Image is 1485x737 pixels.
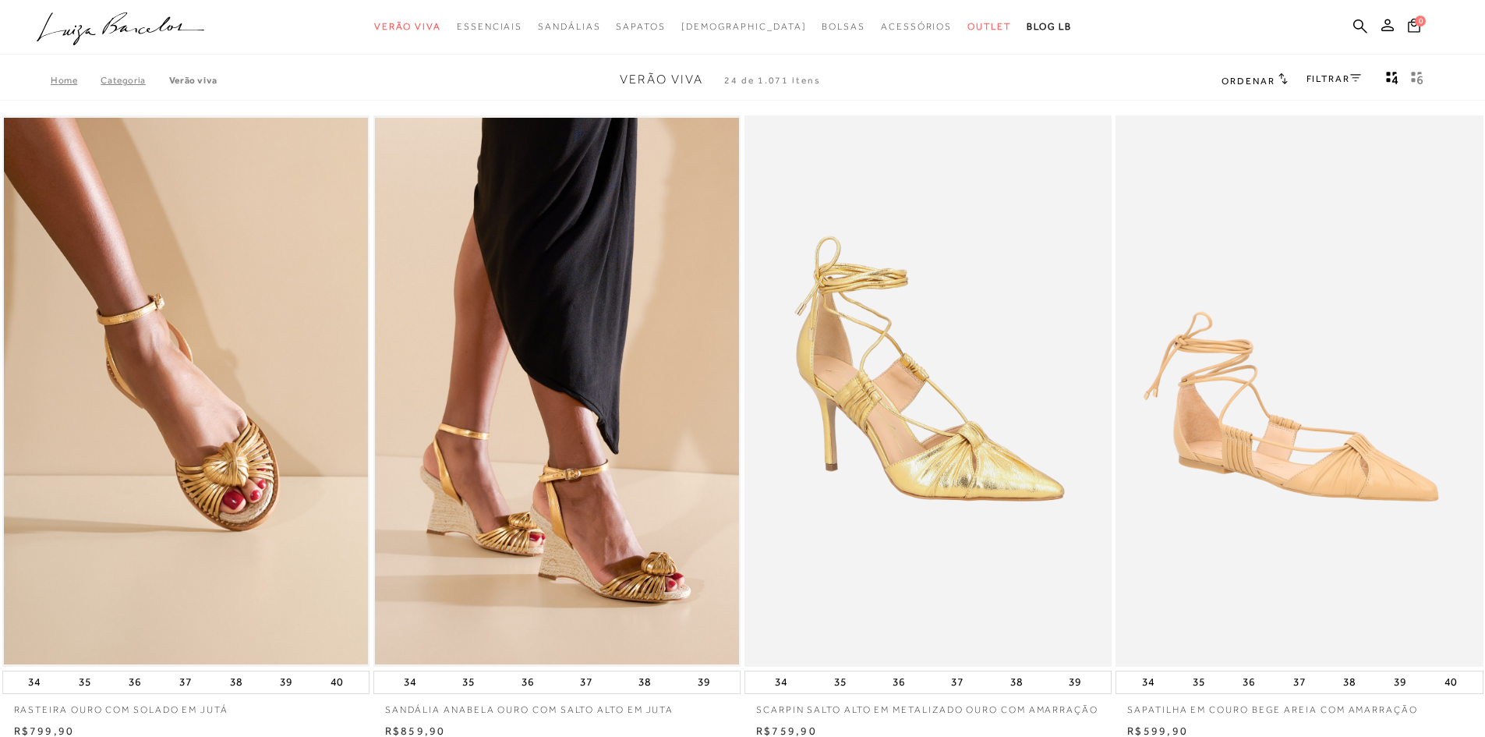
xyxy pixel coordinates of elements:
img: SAPATILHA EM COURO BEGE AREIA COM AMARRAÇÃO [1117,118,1481,664]
a: SCARPIN SALTO ALTO EM METALIZADO OURO COM AMARRAÇÃO SCARPIN SALTO ALTO EM METALIZADO OURO COM AMA... [746,118,1110,664]
a: noSubCategoriesText [681,12,807,41]
span: BLOG LB [1027,21,1072,32]
a: FILTRAR [1306,73,1361,84]
button: 37 [175,671,196,693]
span: R$799,90 [14,725,75,737]
img: SANDÁLIA ANABELA OURO COM SALTO ALTO EM JUTA [375,118,739,664]
button: 38 [1338,671,1360,693]
button: 38 [1006,671,1027,693]
span: R$759,90 [756,725,817,737]
span: Essenciais [457,21,522,32]
a: noSubCategoriesText [616,12,665,41]
button: 38 [225,671,247,693]
button: 35 [458,671,479,693]
a: noSubCategoriesText [457,12,522,41]
a: noSubCategoriesText [538,12,600,41]
span: Verão Viva [374,21,441,32]
button: 37 [1289,671,1310,693]
span: R$599,90 [1127,725,1188,737]
button: 35 [829,671,851,693]
a: Home [51,75,101,86]
a: noSubCategoriesText [967,12,1011,41]
button: 37 [946,671,968,693]
img: RASTEIRA OURO COM SOLADO EM JUTÁ [4,118,368,664]
button: 35 [1188,671,1210,693]
button: 0 [1403,17,1425,38]
span: Sandálias [538,21,600,32]
a: RASTEIRA OURO COM SOLADO EM JUTÁ [2,694,369,717]
button: gridText6Desc [1406,70,1428,90]
button: 37 [575,671,597,693]
button: 39 [1389,671,1411,693]
button: 38 [634,671,656,693]
span: Sapatos [616,21,665,32]
a: noSubCategoriesText [822,12,865,41]
button: 34 [770,671,792,693]
a: SANDÁLIA ANABELA OURO COM SALTO ALTO EM JUTA SANDÁLIA ANABELA OURO COM SALTO ALTO EM JUTA [375,118,739,664]
button: 40 [326,671,348,693]
a: SANDÁLIA ANABELA OURO COM SALTO ALTO EM JUTA [373,694,741,717]
a: SAPATILHA EM COURO BEGE AREIA COM AMARRAÇÃO SAPATILHA EM COURO BEGE AREIA COM AMARRAÇÃO [1117,118,1481,664]
a: noSubCategoriesText [374,12,441,41]
a: SAPATILHA EM COURO BEGE AREIA COM AMARRAÇÃO [1116,694,1483,717]
a: noSubCategoriesText [881,12,952,41]
a: SCARPIN SALTO ALTO EM METALIZADO OURO COM AMARRAÇÃO [744,694,1112,717]
span: Verão Viva [620,73,703,87]
a: RASTEIRA OURO COM SOLADO EM JUTÁ RASTEIRA OURO COM SOLADO EM JUTÁ [4,118,368,664]
span: 24 de 1.071 itens [724,75,821,86]
button: 35 [74,671,96,693]
span: [DEMOGRAPHIC_DATA] [681,21,807,32]
button: 40 [1440,671,1462,693]
button: 39 [693,671,715,693]
button: Mostrar 4 produtos por linha [1381,70,1403,90]
a: BLOG LB [1027,12,1072,41]
button: 39 [275,671,297,693]
a: Categoria [101,75,168,86]
button: 36 [517,671,539,693]
button: 34 [23,671,45,693]
span: 0 [1415,16,1426,27]
button: 36 [1238,671,1260,693]
button: 36 [124,671,146,693]
a: Verão Viva [169,75,217,86]
button: 34 [399,671,421,693]
button: 34 [1137,671,1159,693]
span: R$859,90 [385,725,446,737]
button: 39 [1064,671,1086,693]
img: SCARPIN SALTO ALTO EM METALIZADO OURO COM AMARRAÇÃO [746,118,1110,664]
button: 36 [888,671,910,693]
span: Acessórios [881,21,952,32]
span: Outlet [967,21,1011,32]
span: Bolsas [822,21,865,32]
span: Ordenar [1222,76,1275,87]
